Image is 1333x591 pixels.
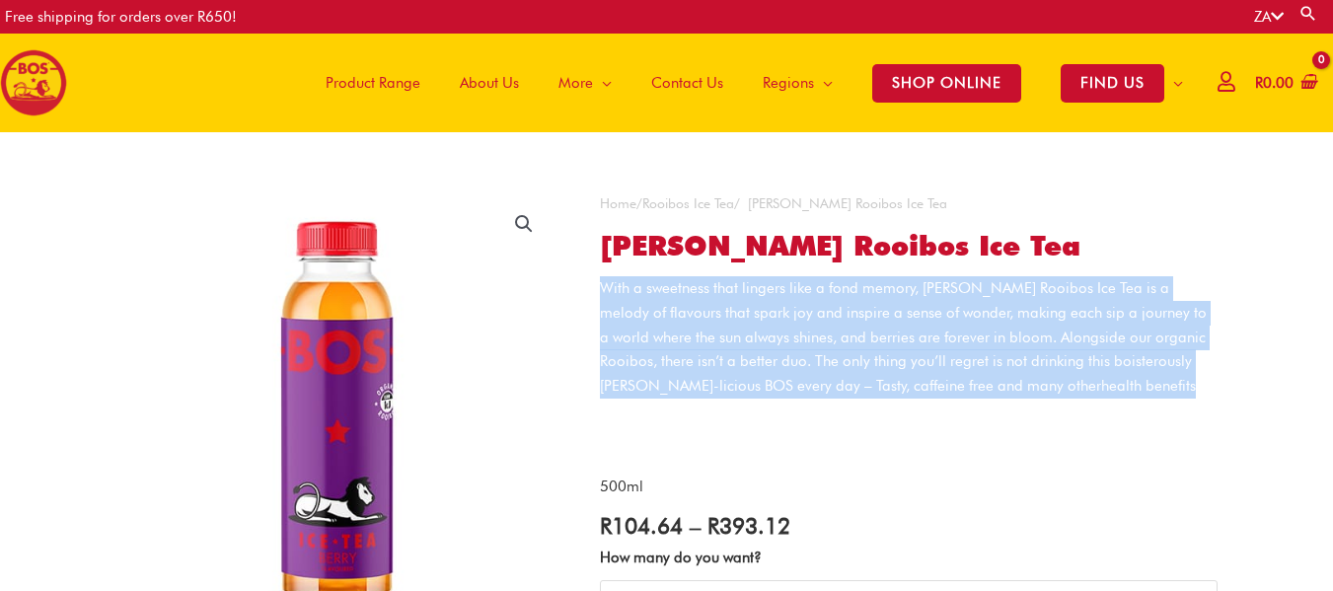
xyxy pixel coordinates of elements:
h1: [PERSON_NAME] Rooibos Ice Tea [600,230,1218,263]
bdi: 0.00 [1255,74,1294,92]
a: View full-screen image gallery [506,206,542,242]
span: R [1255,74,1263,92]
span: More [558,53,593,112]
a: Contact Us [631,34,743,132]
span: – [690,512,701,539]
span: Contact Us [651,53,723,112]
p: 500ml [600,475,1218,499]
a: health benefits [1101,377,1196,395]
span: Regions [763,53,814,112]
span: R [600,512,612,539]
a: Rooibos Ice Tea [642,195,734,211]
a: Regions [743,34,852,132]
span: FIND US [1061,64,1164,103]
span: Product Range [326,53,420,112]
label: How many do you want? [600,549,762,566]
span: R [707,512,719,539]
a: More [539,34,631,132]
bdi: 393.12 [707,512,790,539]
a: About Us [440,34,539,132]
a: Home [600,195,636,211]
a: Search button [1298,4,1318,23]
a: SHOP ONLINE [852,34,1041,132]
nav: Breadcrumb [600,191,1218,216]
nav: Site Navigation [291,34,1203,132]
span: About Us [460,53,519,112]
p: With a sweetness that lingers like a fond memory, [PERSON_NAME] Rooibos Ice Tea is a melody of fl... [600,276,1218,399]
a: ZA [1254,8,1284,26]
a: View Shopping Cart, empty [1251,61,1318,106]
span: SHOP ONLINE [872,64,1021,103]
a: Product Range [306,34,440,132]
bdi: 104.64 [600,512,683,539]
